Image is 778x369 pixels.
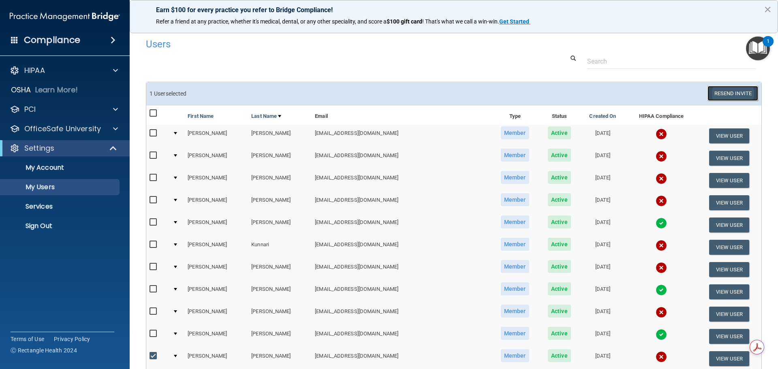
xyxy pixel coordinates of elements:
[184,325,248,348] td: [PERSON_NAME]
[548,327,571,340] span: Active
[548,260,571,273] span: Active
[587,54,756,69] input: Search
[580,236,626,258] td: [DATE]
[501,171,529,184] span: Member
[656,218,667,229] img: tick.e7d51cea.svg
[312,105,491,125] th: Email
[589,111,616,121] a: Created On
[548,215,571,228] span: Active
[312,125,491,147] td: [EMAIL_ADDRESS][DOMAIN_NAME]
[10,9,120,25] img: PMB logo
[11,335,44,343] a: Terms of Use
[248,303,312,325] td: [PERSON_NAME]
[312,169,491,192] td: [EMAIL_ADDRESS][DOMAIN_NAME]
[709,173,749,188] button: View User
[767,41,769,52] div: 1
[248,214,312,236] td: [PERSON_NAME]
[656,128,667,140] img: cross.ca9f0e7f.svg
[184,147,248,169] td: [PERSON_NAME]
[184,125,248,147] td: [PERSON_NAME]
[156,18,387,25] span: Refer a friend at any practice, whether it's medical, dental, or any other speciality, and score a
[501,149,529,162] span: Member
[548,349,571,362] span: Active
[656,195,667,207] img: cross.ca9f0e7f.svg
[156,6,752,14] p: Earn $100 for every practice you refer to Bridge Compliance!
[312,214,491,236] td: [EMAIL_ADDRESS][DOMAIN_NAME]
[491,105,539,125] th: Type
[656,351,667,363] img: cross.ca9f0e7f.svg
[184,281,248,303] td: [PERSON_NAME]
[10,143,118,153] a: Settings
[501,349,529,362] span: Member
[626,105,697,125] th: HIPAA Compliance
[709,351,749,366] button: View User
[24,66,45,75] p: HIPAA
[184,214,248,236] td: [PERSON_NAME]
[248,281,312,303] td: [PERSON_NAME]
[11,346,77,354] span: Ⓒ Rectangle Health 2024
[709,307,749,322] button: View User
[5,222,116,230] p: Sign Out
[501,305,529,318] span: Member
[5,164,116,172] p: My Account
[188,111,214,121] a: First Name
[656,262,667,273] img: cross.ca9f0e7f.svg
[10,105,118,114] a: PCI
[499,18,529,25] strong: Get Started
[501,260,529,273] span: Member
[580,325,626,348] td: [DATE]
[35,85,78,95] p: Learn More!
[709,195,749,210] button: View User
[764,3,772,16] button: Close
[501,282,529,295] span: Member
[248,192,312,214] td: [PERSON_NAME]
[5,203,116,211] p: Services
[499,18,530,25] a: Get Started
[580,169,626,192] td: [DATE]
[656,151,667,162] img: cross.ca9f0e7f.svg
[580,125,626,147] td: [DATE]
[312,325,491,348] td: [EMAIL_ADDRESS][DOMAIN_NAME]
[709,128,749,143] button: View User
[387,18,422,25] strong: $100 gift card
[248,125,312,147] td: [PERSON_NAME]
[501,327,529,340] span: Member
[184,258,248,281] td: [PERSON_NAME]
[709,284,749,299] button: View User
[580,192,626,214] td: [DATE]
[746,36,770,60] button: Open Resource Center, 1 new notification
[10,66,118,75] a: HIPAA
[656,307,667,318] img: cross.ca9f0e7f.svg
[580,303,626,325] td: [DATE]
[709,329,749,344] button: View User
[709,240,749,255] button: View User
[548,126,571,139] span: Active
[548,171,571,184] span: Active
[248,147,312,169] td: [PERSON_NAME]
[709,262,749,277] button: View User
[312,236,491,258] td: [EMAIL_ADDRESS][DOMAIN_NAME]
[54,335,90,343] a: Privacy Policy
[580,214,626,236] td: [DATE]
[548,149,571,162] span: Active
[709,218,749,232] button: View User
[709,151,749,166] button: View User
[248,169,312,192] td: [PERSON_NAME]
[548,193,571,206] span: Active
[184,169,248,192] td: [PERSON_NAME]
[150,91,448,97] h6: 1 User selected
[501,126,529,139] span: Member
[501,193,529,206] span: Member
[184,236,248,258] td: [PERSON_NAME]
[548,282,571,295] span: Active
[184,192,248,214] td: [PERSON_NAME]
[312,147,491,169] td: [EMAIL_ADDRESS][DOMAIN_NAME]
[10,124,118,134] a: OfficeSafe University
[312,281,491,303] td: [EMAIL_ADDRESS][DOMAIN_NAME]
[24,124,101,134] p: OfficeSafe University
[146,39,500,49] h4: Users
[580,147,626,169] td: [DATE]
[656,284,667,296] img: tick.e7d51cea.svg
[539,105,580,125] th: Status
[656,240,667,251] img: cross.ca9f0e7f.svg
